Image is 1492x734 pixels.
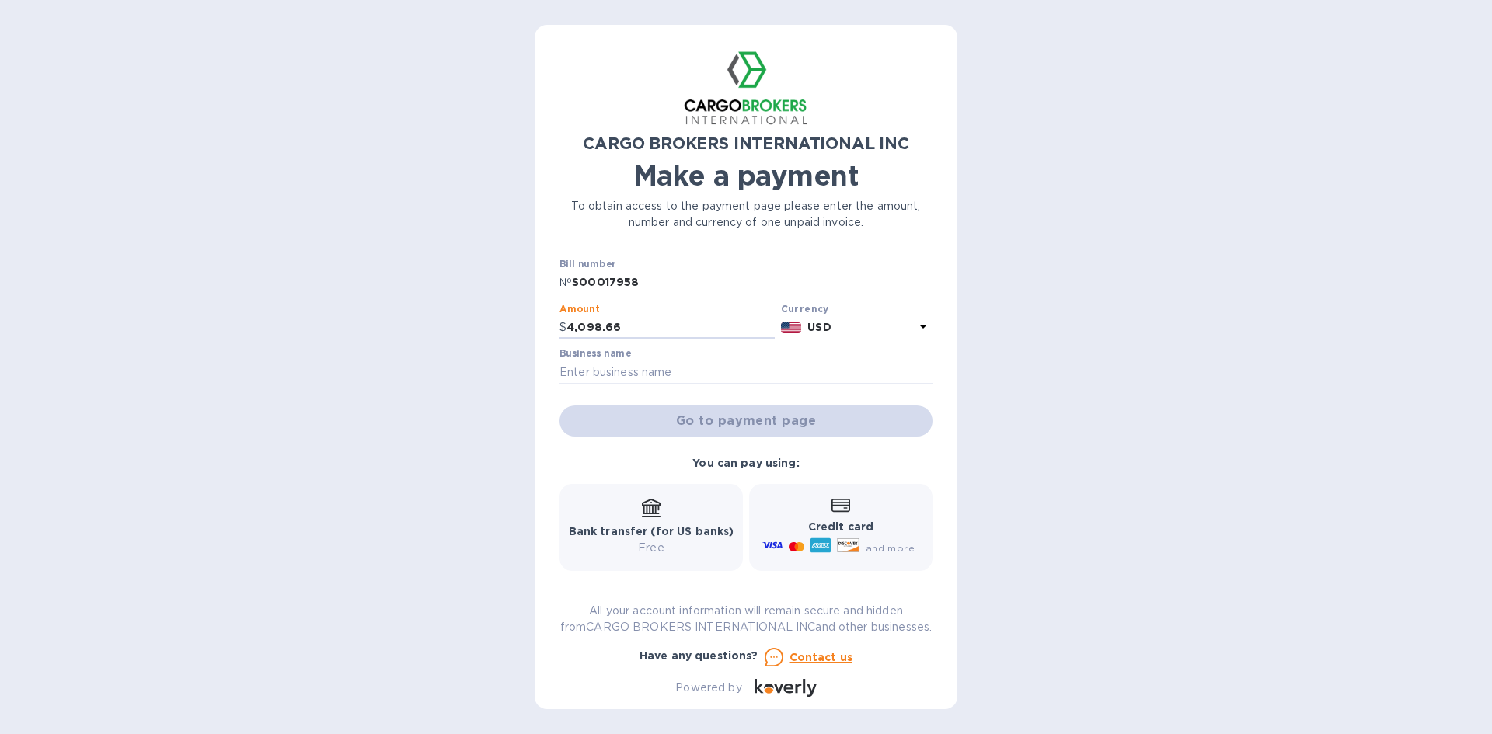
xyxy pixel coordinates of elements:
h1: Make a payment [559,159,932,192]
p: Powered by [675,680,741,696]
span: and more... [866,542,922,554]
p: $ [559,319,566,336]
input: 0.00 [566,316,775,339]
b: Bank transfer (for US banks) [569,525,734,537]
p: All your account information will remain secure and hidden from CARGO BROKERS INTERNATIONAL INC a... [559,603,932,635]
b: You can pay using: [692,457,799,469]
b: USD [807,321,831,333]
b: Have any questions? [640,649,758,662]
label: Bill number [559,260,615,270]
input: Enter bill number [572,271,932,294]
b: Currency [781,303,829,315]
img: USD [781,322,802,333]
label: Business name [559,350,631,359]
p: № [559,274,572,290]
p: To obtain access to the payment page please enter the amount, number and currency of one unpaid i... [559,198,932,231]
b: Credit card [808,520,873,533]
input: Enter business name [559,360,932,384]
label: Amount [559,304,599,314]
p: Free [569,540,734,556]
u: Contact us [790,651,853,663]
b: CARGO BROKERS INTERNATIONAL INC [583,134,909,153]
